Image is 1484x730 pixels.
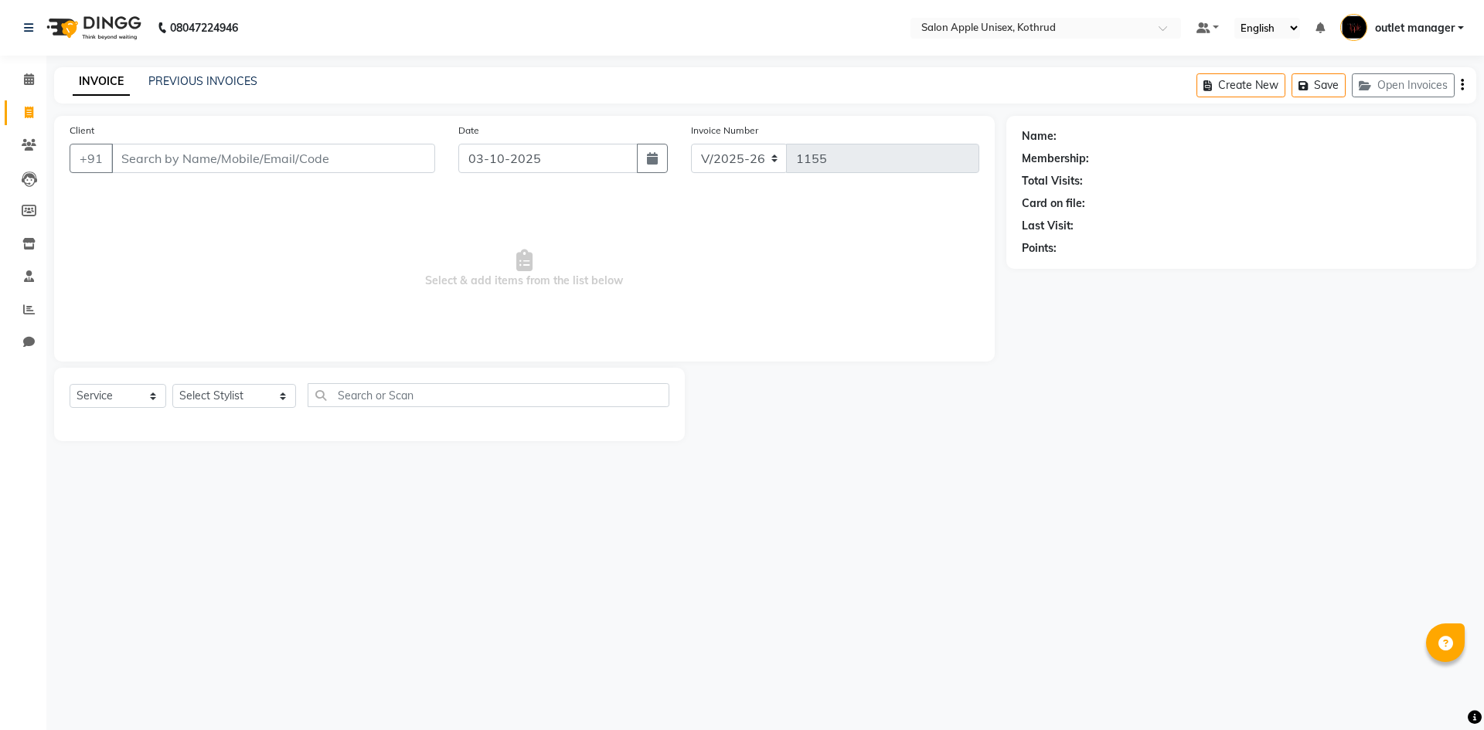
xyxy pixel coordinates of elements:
span: outlet manager [1375,20,1455,36]
label: Date [458,124,479,138]
img: logo [39,6,145,49]
b: 08047224946 [170,6,238,49]
img: outlet manager [1340,14,1367,41]
label: Invoice Number [691,124,758,138]
iframe: chat widget [1419,668,1469,715]
button: Save [1292,73,1346,97]
button: +91 [70,144,113,173]
div: Membership: [1022,151,1089,167]
input: Search or Scan [308,383,669,407]
a: PREVIOUS INVOICES [148,74,257,88]
button: Create New [1196,73,1285,97]
input: Search by Name/Mobile/Email/Code [111,144,435,173]
button: Open Invoices [1352,73,1455,97]
span: Select & add items from the list below [70,192,979,346]
div: Total Visits: [1022,173,1083,189]
div: Card on file: [1022,195,1085,212]
div: Points: [1022,240,1057,256]
div: Name: [1022,128,1057,144]
a: INVOICE [73,68,130,96]
div: Last Visit: [1022,218,1074,234]
label: Client [70,124,94,138]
